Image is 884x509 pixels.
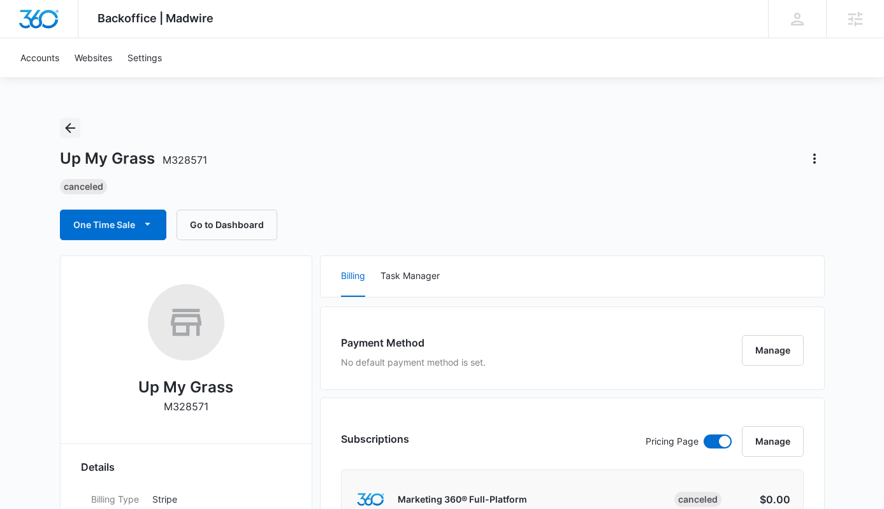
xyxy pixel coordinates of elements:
div: Canceled [60,179,107,194]
img: tab_keywords_by_traffic_grey.svg [127,74,137,84]
p: Marketing 360® Full-Platform [398,493,527,506]
button: Actions [804,148,825,169]
div: Canceled [674,492,721,507]
p: $0.00 [730,492,790,507]
h1: Up My Grass [60,149,207,168]
p: Pricing Page [646,434,699,448]
img: website_grey.svg [20,33,31,43]
img: tab_domain_overview_orange.svg [34,74,45,84]
span: M328571 [163,154,207,166]
div: Domain: [DOMAIN_NAME] [33,33,140,43]
button: Manage [742,426,804,457]
a: Websites [67,38,120,77]
img: marketing360Logo [357,493,384,506]
button: One Time Sale [60,210,166,240]
div: Keywords by Traffic [141,75,215,83]
div: Domain Overview [48,75,114,83]
a: Settings [120,38,170,77]
a: Accounts [13,38,67,77]
button: Go to Dashboard [177,210,277,240]
button: Task Manager [380,256,440,297]
p: M328571 [164,399,208,414]
span: Backoffice | Madwire [98,11,214,25]
p: Stripe [152,492,281,506]
h2: Up My Grass [138,376,233,399]
dt: Billing Type [91,492,142,506]
h3: Subscriptions [341,431,409,447]
h3: Payment Method [341,335,486,350]
button: Back [60,118,80,138]
span: Details [81,459,115,475]
div: v 4.0.25 [36,20,62,31]
img: logo_orange.svg [20,20,31,31]
p: No default payment method is set. [341,355,486,369]
button: Billing [341,256,365,297]
button: Manage [742,335,804,366]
